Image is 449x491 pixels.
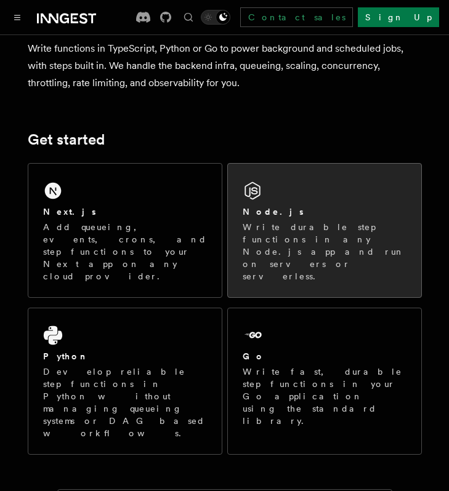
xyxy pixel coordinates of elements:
[43,221,207,282] p: Add queueing, events, crons, and step functions to your Next app on any cloud provider.
[43,365,207,439] p: Develop reliable step functions in Python without managing queueing systems or DAG based workflows.
[181,10,196,25] button: Find something...
[243,365,407,427] p: Write fast, durable step functions in your Go application using the standard library.
[358,7,439,27] a: Sign Up
[10,10,25,25] button: Toggle navigation
[243,350,265,362] h2: Go
[28,40,422,92] p: Write functions in TypeScript, Python or Go to power background and scheduled jobs, with steps bu...
[243,221,407,282] p: Write durable step functions in any Node.js app and run on servers or serverless.
[28,163,222,298] a: Next.jsAdd queueing, events, crons, and step functions to your Next app on any cloud provider.
[43,350,89,362] h2: Python
[201,10,230,25] button: Toggle dark mode
[227,308,422,455] a: GoWrite fast, durable step functions in your Go application using the standard library.
[28,131,105,148] a: Get started
[43,206,96,218] h2: Next.js
[28,308,222,455] a: PythonDevelop reliable step functions in Python without managing queueing systems or DAG based wo...
[240,7,353,27] a: Contact sales
[243,206,304,218] h2: Node.js
[227,163,422,298] a: Node.jsWrite durable step functions in any Node.js app and run on servers or serverless.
